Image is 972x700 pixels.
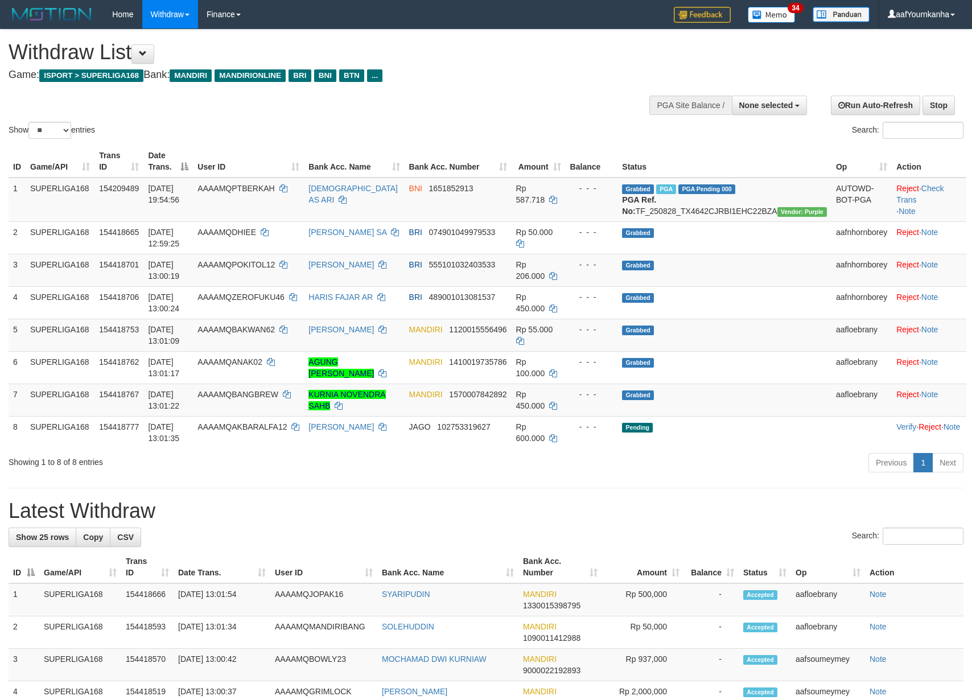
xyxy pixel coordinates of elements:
span: BNI [314,69,336,82]
a: Reject [896,293,919,302]
td: 2 [9,221,26,254]
span: MANDIRI [170,69,212,82]
a: [PERSON_NAME] [308,422,374,431]
label: Search: [852,528,963,545]
span: Grabbed [622,184,654,194]
td: 154418593 [121,616,174,649]
td: TF_250828_TX4642CJRBI1EHC22BZA [617,178,831,222]
div: - - - [570,259,613,270]
span: Marked by aafchhiseyha [656,184,676,194]
a: MOCHAMAD DWI KURNIAW [382,654,487,664]
input: Search: [883,122,963,139]
td: SUPERLIGA168 [26,351,94,384]
a: Next [932,453,963,472]
td: · [892,319,966,351]
td: 6 [9,351,26,384]
a: Note [870,654,887,664]
span: BTN [339,69,364,82]
td: aafnhornborey [831,254,892,286]
a: Note [921,325,938,334]
span: AAAAMQBAKWAN62 [197,325,275,334]
td: SUPERLIGA168 [26,286,94,319]
a: Note [870,622,887,631]
div: - - - [570,356,613,368]
td: - [684,649,739,681]
span: Grabbed [622,261,654,270]
a: Reject [896,390,919,399]
a: Reject [896,228,919,237]
span: Accepted [743,623,777,632]
a: [PERSON_NAME] SA [308,228,386,237]
span: Accepted [743,687,777,697]
th: Action [865,551,963,583]
span: MANDIRI [409,357,443,367]
td: [DATE] 13:01:54 [174,583,270,616]
span: [DATE] 12:59:25 [148,228,179,248]
td: - [684,583,739,616]
td: · [892,384,966,416]
span: ... [367,69,382,82]
a: Reject [896,184,919,193]
td: 2 [9,616,39,649]
td: SUPERLIGA168 [39,616,121,649]
span: 154418777 [99,422,139,431]
a: Show 25 rows [9,528,76,547]
span: Copy [83,533,103,542]
div: - - - [570,227,613,238]
span: MANDIRI [523,654,557,664]
img: Button%20Memo.svg [748,7,796,23]
span: 154418701 [99,260,139,269]
a: Verify [896,422,916,431]
td: aafnhornborey [831,286,892,319]
div: - - - [570,389,613,400]
span: 154209489 [99,184,139,193]
a: Reject [896,325,919,334]
span: Copy 1651852913 to clipboard [429,184,473,193]
td: · [892,351,966,384]
td: Rp 50,000 [602,616,684,649]
span: Grabbed [622,293,654,303]
td: Rp 500,000 [602,583,684,616]
span: None selected [739,101,793,110]
td: aafsoumeymey [791,649,865,681]
span: [DATE] 13:00:24 [148,293,179,313]
label: Search: [852,122,963,139]
th: Balance: activate to sort column ascending [684,551,739,583]
b: PGA Ref. No: [622,195,656,216]
span: MANDIRI [523,590,557,599]
span: [DATE] 19:54:56 [148,184,179,204]
th: Bank Acc. Name: activate to sort column ascending [377,551,518,583]
a: Note [899,207,916,216]
span: [DATE] 13:00:19 [148,260,179,281]
span: Accepted [743,655,777,665]
span: AAAAMQAKBARALFA12 [197,422,287,431]
td: 7 [9,384,26,416]
span: 154418706 [99,293,139,302]
td: 8 [9,416,26,448]
a: Reject [896,357,919,367]
a: SOLEHUDDIN [382,622,434,631]
a: Note [921,390,938,399]
span: BRI [409,228,422,237]
img: MOTION_logo.png [9,6,95,23]
span: 154418753 [99,325,139,334]
input: Search: [883,528,963,545]
td: 4 [9,286,26,319]
label: Show entries [9,122,95,139]
a: Note [870,590,887,599]
th: Status: activate to sort column ascending [739,551,791,583]
td: · · [892,178,966,222]
td: SUPERLIGA168 [39,583,121,616]
span: 154418762 [99,357,139,367]
td: AAAAMQJOPAK16 [270,583,377,616]
th: Bank Acc. Name: activate to sort column ascending [304,145,404,178]
span: JAGO [409,422,431,431]
span: Rp 55.000 [516,325,553,334]
td: · [892,254,966,286]
td: aafloebrany [831,384,892,416]
td: AAAAMQBOWLY23 [270,649,377,681]
a: [DEMOGRAPHIC_DATA] AS ARI [308,184,398,204]
div: - - - [570,421,613,433]
td: AAAAMQMANDIRIBANG [270,616,377,649]
span: Copy 1090011412988 to clipboard [523,633,580,643]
